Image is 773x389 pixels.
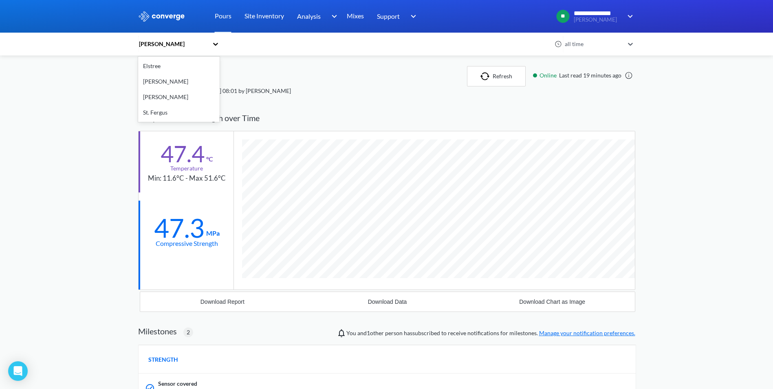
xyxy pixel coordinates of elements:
span: Online [540,71,559,80]
button: Refresh [467,66,526,86]
span: 2 [187,328,190,337]
img: icon-clock.svg [555,40,562,48]
div: Elstree [138,58,220,74]
span: [PERSON_NAME] [574,17,622,23]
div: 47.3 [154,218,205,238]
button: Download Chart as Image [470,292,635,312]
img: icon-refresh.svg [480,72,493,80]
button: Download Report [140,292,305,312]
span: STRENGTH [148,355,178,364]
div: 47.4 [161,144,205,164]
div: Open Intercom Messenger [8,361,28,381]
div: all time [563,40,624,49]
img: downArrow.svg [622,11,635,21]
a: Manage your notification preferences. [539,329,635,336]
div: [PERSON_NAME] [138,74,220,89]
div: [PERSON_NAME] [138,89,220,105]
img: downArrow.svg [326,11,339,21]
span: Analysis [297,11,321,21]
button: Download Data [305,292,470,312]
div: Download Chart as Image [519,298,585,305]
div: Temperature [170,164,203,173]
span: Support [377,11,400,21]
div: Compressive Strength [156,238,218,248]
span: You and person has subscribed to receive notifications for milestones. [346,329,635,338]
div: Download Data [368,298,407,305]
div: [PERSON_NAME] [138,40,208,49]
div: Min: 11.6°C - Max 51.6°C [148,173,226,184]
div: St. Fergus [138,105,220,120]
div: Temperature & Strength over Time [138,105,635,131]
img: notifications-icon.svg [337,328,346,338]
img: logo_ewhite.svg [138,11,185,22]
img: downArrow.svg [405,11,418,21]
h2: Milestones [138,326,177,336]
span: Sensor covered [158,379,197,388]
div: Last read 19 minutes ago [529,71,635,80]
div: Download Report [200,298,244,305]
span: James [367,329,384,336]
